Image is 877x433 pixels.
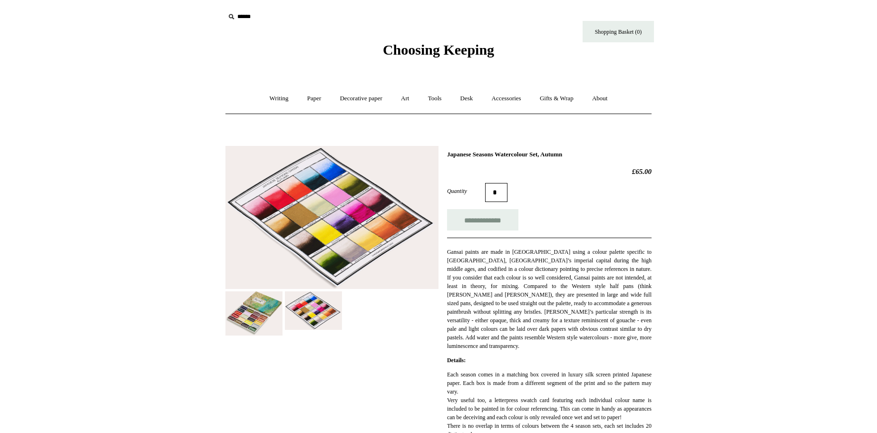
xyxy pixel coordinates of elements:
[225,146,438,289] img: Japanese Seasons Watercolour Set, Autumn
[483,86,530,111] a: Accessories
[261,86,297,111] a: Writing
[447,151,652,158] h1: Japanese Seasons Watercolour Set, Autumn
[531,86,582,111] a: Gifts & Wrap
[447,167,652,176] h2: £65.00
[331,86,391,111] a: Decorative paper
[419,86,450,111] a: Tools
[225,291,283,335] img: Japanese Seasons Watercolour Set, Autumn
[584,86,616,111] a: About
[392,86,418,111] a: Art
[452,86,482,111] a: Desk
[383,42,494,58] span: Choosing Keeping
[583,21,654,42] a: Shopping Basket (0)
[383,49,494,56] a: Choosing Keeping
[447,187,485,195] label: Quantity
[447,248,652,350] p: Gansai paints are made in [GEOGRAPHIC_DATA] using a colour palette specific to [GEOGRAPHIC_DATA],...
[447,357,466,364] strong: Details:
[299,86,330,111] a: Paper
[285,291,342,330] img: Japanese Seasons Watercolour Set, Autumn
